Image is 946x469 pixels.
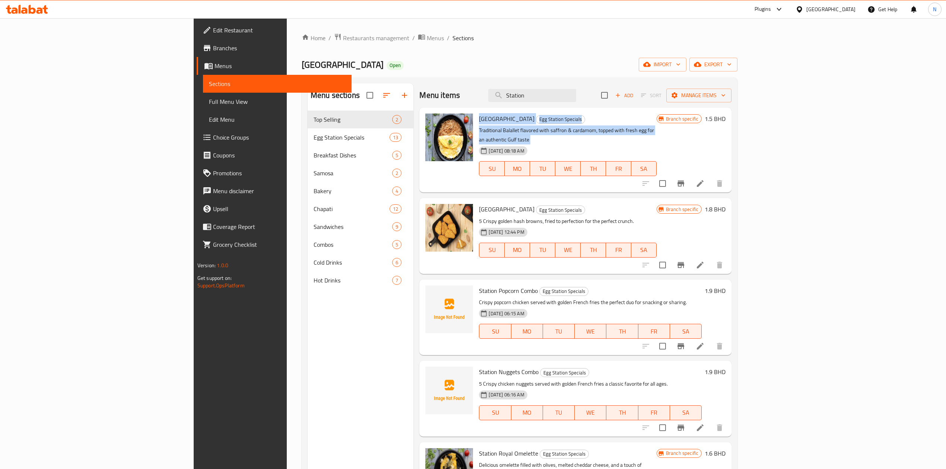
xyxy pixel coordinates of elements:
a: Coverage Report [197,218,352,236]
span: 5 [393,152,401,159]
span: Edit Menu [209,115,346,124]
button: WE [555,161,581,176]
a: Sections [203,75,352,93]
div: Egg Station Specials [539,287,588,296]
button: Branch-specific-item [672,256,690,274]
p: 5 Crispy chicken nuggets served with golden French fries a classic favorite for all ages. [479,379,702,389]
button: TH [581,161,606,176]
div: items [392,276,401,285]
span: Top Selling [314,115,392,124]
div: Sandwiches9 [308,218,414,236]
nav: breadcrumb [302,33,737,43]
div: Hot Drinks7 [308,271,414,289]
button: TH [606,324,638,339]
a: Menus [197,57,352,75]
div: Cold Drinks6 [308,253,414,271]
span: SU [482,326,508,337]
span: Egg Station Specials [540,368,589,377]
span: Add item [612,90,636,101]
span: 13 [390,134,401,141]
span: Promotions [213,169,346,178]
span: SA [634,245,654,255]
span: Branch specific [663,450,701,457]
button: MO [511,405,543,420]
span: WE [558,163,578,174]
button: SA [670,324,702,339]
input: search [488,89,576,102]
span: TH [609,326,635,337]
button: Add section [396,86,413,104]
button: SU [479,324,511,339]
span: Select all sections [362,87,378,103]
button: MO [511,324,543,339]
span: MO [508,245,527,255]
button: TH [581,243,606,258]
a: Branches [197,39,352,57]
span: Select to update [655,420,670,435]
button: delete [711,419,728,437]
span: Samosa [314,169,392,178]
span: FR [609,245,628,255]
button: delete [711,337,728,355]
div: Egg Station Specials13 [308,128,414,146]
a: Edit menu item [696,179,705,188]
div: Combos5 [308,236,414,253]
div: items [390,133,401,142]
button: Branch-specific-item [672,175,690,192]
button: FR [606,161,631,176]
button: WE [575,324,606,339]
button: TU [530,243,555,258]
span: Select to update [655,176,670,191]
a: Edit menu item [696,261,705,269]
a: Support.OpsPlatform [197,281,245,290]
a: Edit menu item [696,423,705,432]
span: Egg Station Specials [314,133,390,142]
button: WE [575,405,606,420]
button: SU [479,161,505,176]
span: Station Royal Omelette [479,448,538,459]
img: Balaleet Station [425,114,473,161]
a: Coupons [197,146,352,164]
span: TU [546,326,572,337]
button: Branch-specific-item [672,419,690,437]
span: Full Menu View [209,97,346,106]
span: [GEOGRAPHIC_DATA] [479,113,534,124]
span: Sandwiches [314,222,392,231]
span: Select to update [655,257,670,273]
span: Version: [197,261,216,270]
span: Station Popcorn Combo [479,285,538,296]
div: items [392,240,401,249]
img: Hash Browns Station [425,204,473,252]
button: delete [711,175,728,192]
span: Egg Station Specials [536,206,585,214]
button: MO [505,243,530,258]
span: [GEOGRAPHIC_DATA] [302,56,384,73]
div: Chapati [314,204,390,213]
button: TH [606,405,638,420]
span: Select section [597,87,612,103]
img: Station Popcorn Combo [425,285,473,333]
span: FR [641,326,667,337]
div: items [392,258,401,267]
li: / [447,33,450,42]
span: [DATE] 06:16 AM [486,391,527,398]
span: SA [673,407,699,418]
button: SU [479,405,511,420]
span: TU [546,407,572,418]
span: SU [482,245,502,255]
span: TU [533,245,552,255]
button: Manage items [666,89,731,102]
a: Restaurants management [334,33,409,43]
a: Edit Restaurant [197,21,352,39]
span: 12 [390,205,401,213]
div: Plugins [755,5,771,14]
span: N [933,5,936,13]
button: MO [505,161,530,176]
span: TH [584,163,603,174]
span: FR [641,407,667,418]
span: 5 [393,241,401,248]
span: Cold Drinks [314,258,392,267]
div: Open [387,61,404,70]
